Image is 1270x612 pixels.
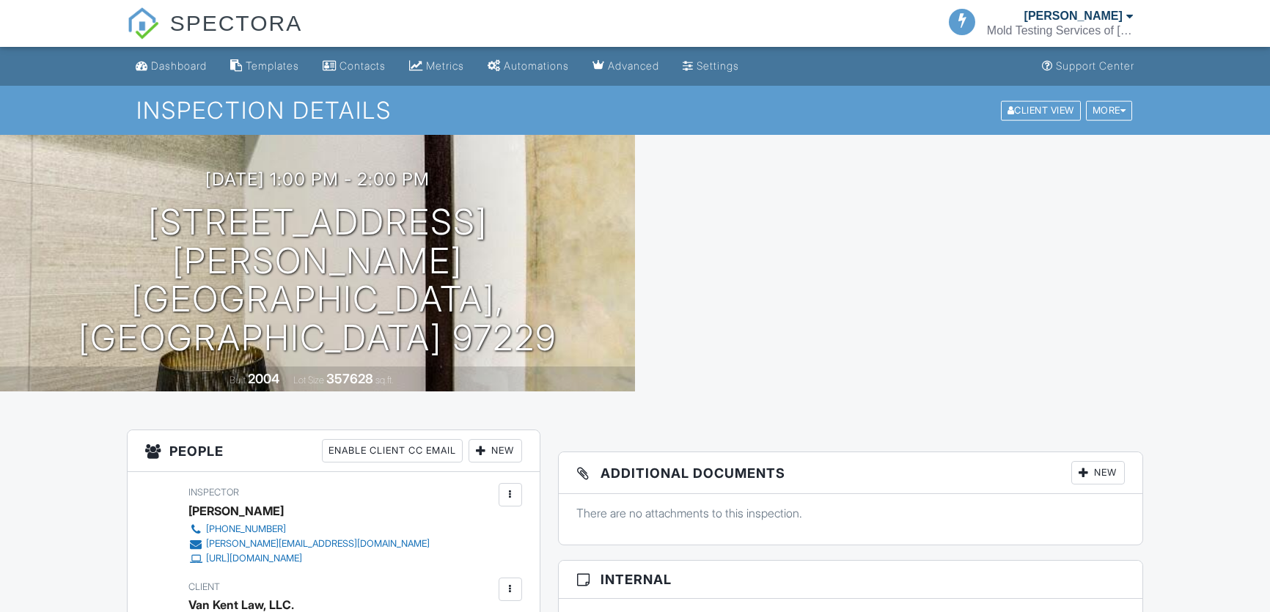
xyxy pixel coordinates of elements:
div: Client View [1001,100,1081,120]
div: Automations [504,59,569,72]
a: SPECTORA [127,22,302,49]
div: 2004 [248,371,279,386]
div: [PHONE_NUMBER] [206,523,286,535]
h3: Internal [559,561,1142,599]
a: Contacts [317,53,392,80]
div: Settings [697,59,739,72]
div: Contacts [339,59,386,72]
img: The Best Home Inspection Software - Spectora [127,7,159,40]
a: Automations (Basic) [482,53,575,80]
div: [PERSON_NAME][EMAIL_ADDRESS][DOMAIN_NAME] [206,538,430,550]
span: Lot Size [293,375,324,386]
div: [PERSON_NAME] [1024,9,1123,23]
a: Advanced [587,53,665,80]
a: Templates [224,53,305,80]
h1: Inspection Details [136,97,1134,123]
a: Support Center [1036,53,1140,80]
div: Enable Client CC Email [322,439,463,462]
div: Metrics [426,59,464,72]
h1: [STREET_ADDRESS][PERSON_NAME] [GEOGRAPHIC_DATA], [GEOGRAPHIC_DATA] 97229 [23,203,612,358]
div: 357628 [326,371,373,386]
div: [PERSON_NAME] [188,500,284,522]
a: Dashboard [130,53,213,80]
h3: Additional Documents [559,452,1142,494]
a: [PHONE_NUMBER] [188,522,430,537]
a: Client View [999,104,1084,115]
span: Inspector [188,487,239,498]
div: New [1071,461,1125,484]
div: Templates [246,59,299,72]
h3: People [128,430,539,472]
div: New [469,439,522,462]
p: There are no attachments to this inspection. [576,505,1125,521]
h3: [DATE] 1:00 pm - 2:00 pm [205,169,430,189]
span: Built [230,375,246,386]
a: [PERSON_NAME][EMAIL_ADDRESS][DOMAIN_NAME] [188,537,430,551]
span: sq.ft. [375,375,394,386]
span: SPECTORA [170,7,303,38]
a: Settings [677,53,745,80]
div: Advanced [608,59,659,72]
span: Client [188,581,220,592]
div: Dashboard [151,59,207,72]
div: Mold Testing Services of Oregon, LLC [987,23,1134,38]
div: [URL][DOMAIN_NAME] [206,553,302,564]
a: [URL][DOMAIN_NAME] [188,551,430,566]
div: Support Center [1056,59,1134,72]
a: Metrics [403,53,470,80]
div: More [1086,100,1133,120]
